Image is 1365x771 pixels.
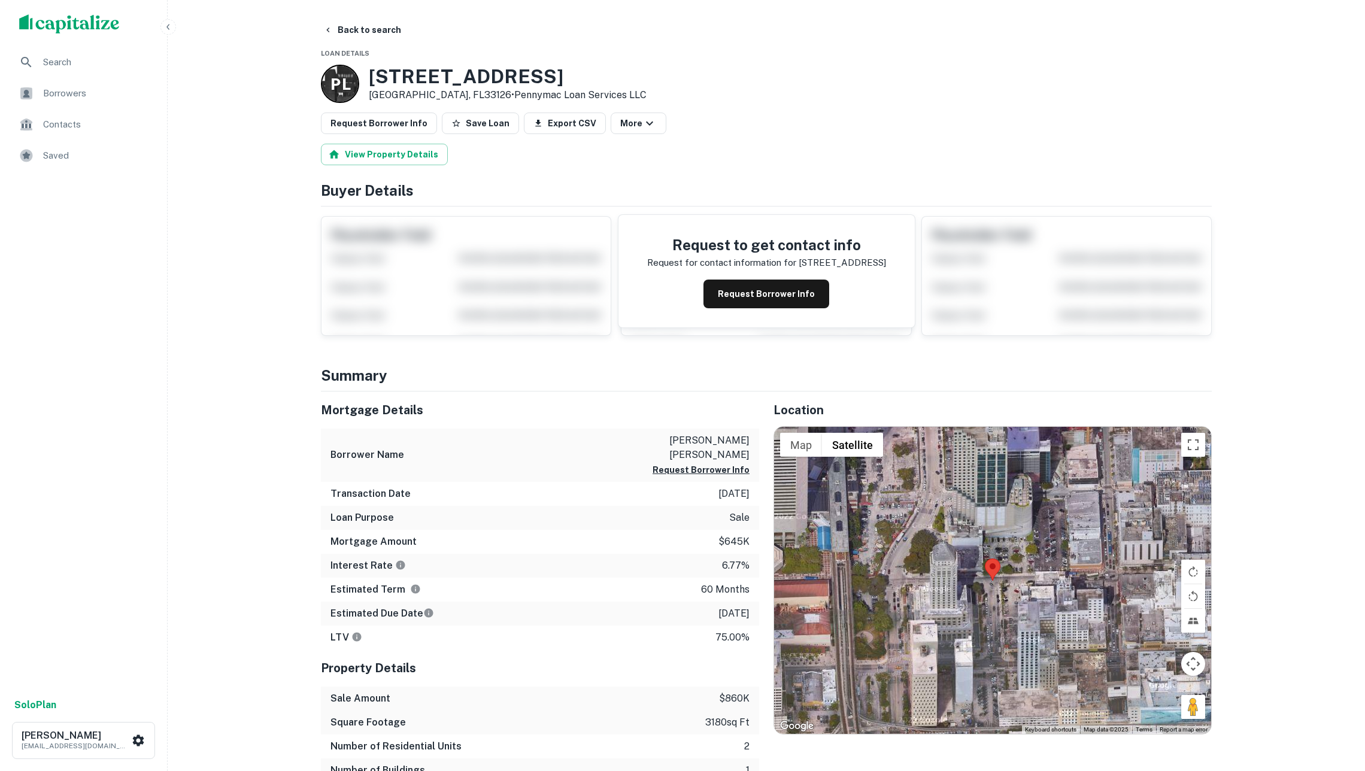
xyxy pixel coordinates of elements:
[1181,560,1205,584] button: Rotate map clockwise
[330,582,421,597] h6: Estimated Term
[330,487,411,501] h6: Transaction Date
[647,234,886,256] h4: Request to get contact info
[703,280,829,308] button: Request Borrower Info
[1181,609,1205,633] button: Tilt map
[330,606,434,621] h6: Estimated Due Date
[1181,433,1205,457] button: Toggle fullscreen view
[369,65,647,88] h3: [STREET_ADDRESS]
[780,433,822,457] button: Show street map
[321,144,448,165] button: View Property Details
[351,632,362,642] svg: LTVs displayed on the website are for informational purposes only and may be reported incorrectly...
[718,535,750,549] p: $645k
[1305,675,1365,733] iframe: Chat Widget
[715,630,750,645] p: 75.00%
[330,72,350,96] p: P L
[43,148,150,163] span: Saved
[423,608,434,618] svg: Estimate is based on a standard schedule for this type of loan.
[611,113,666,134] button: More
[653,463,750,477] button: Request Borrower Info
[369,88,647,102] p: [GEOGRAPHIC_DATA], FL33126 •
[822,433,883,457] button: Show satellite imagery
[1136,726,1152,733] a: Terms (opens in new tab)
[43,86,150,101] span: Borrowers
[514,89,647,101] a: Pennymac Loan Services LLC
[10,141,157,170] a: Saved
[718,606,750,621] p: [DATE]
[330,558,406,573] h6: Interest Rate
[10,48,157,77] a: Search
[1084,726,1129,733] span: Map data ©2025
[524,113,606,134] button: Export CSV
[321,401,759,419] h5: Mortgage Details
[330,535,417,549] h6: Mortgage Amount
[43,55,150,69] span: Search
[744,739,750,754] p: 2
[1181,584,1205,608] button: Rotate map counterclockwise
[777,718,817,734] img: Google
[330,448,404,462] h6: Borrower Name
[410,584,421,594] svg: Term is based on a standard schedule for this type of loan.
[1181,695,1205,719] button: Drag Pegman onto the map to open Street View
[442,113,519,134] button: Save Loan
[777,718,817,734] a: Open this area in Google Maps (opens a new window)
[19,14,120,34] img: capitalize-logo.png
[330,511,394,525] h6: Loan Purpose
[1160,726,1208,733] a: Report a map error
[10,110,157,139] a: Contacts
[43,117,150,132] span: Contacts
[330,739,462,754] h6: Number of Residential Units
[318,19,406,41] button: Back to search
[1025,726,1076,734] button: Keyboard shortcuts
[330,630,362,645] h6: LTV
[22,731,129,740] h6: [PERSON_NAME]
[321,113,437,134] button: Request Borrower Info
[321,50,369,57] span: Loan Details
[705,715,750,730] p: 3180 sq ft
[719,691,750,706] p: $860k
[12,722,155,759] button: [PERSON_NAME][EMAIL_ADDRESS][DOMAIN_NAME]
[22,740,129,751] p: [EMAIL_ADDRESS][DOMAIN_NAME]
[14,698,56,712] a: SoloPlan
[330,715,406,730] h6: Square Footage
[642,433,750,462] p: [PERSON_NAME] [PERSON_NAME]
[701,582,750,597] p: 60 months
[722,558,750,573] p: 6.77%
[1181,652,1205,676] button: Map camera controls
[729,511,750,525] p: sale
[395,560,406,570] svg: The interest rates displayed on the website are for informational purposes only and may be report...
[321,180,1212,201] h4: Buyer Details
[718,487,750,501] p: [DATE]
[647,256,796,270] p: Request for contact information for
[799,256,886,270] p: [STREET_ADDRESS]
[321,659,759,677] h5: Property Details
[14,699,56,711] strong: Solo Plan
[321,365,1212,386] h4: Summary
[773,401,1212,419] h5: Location
[330,691,390,706] h6: Sale Amount
[10,79,157,108] a: Borrowers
